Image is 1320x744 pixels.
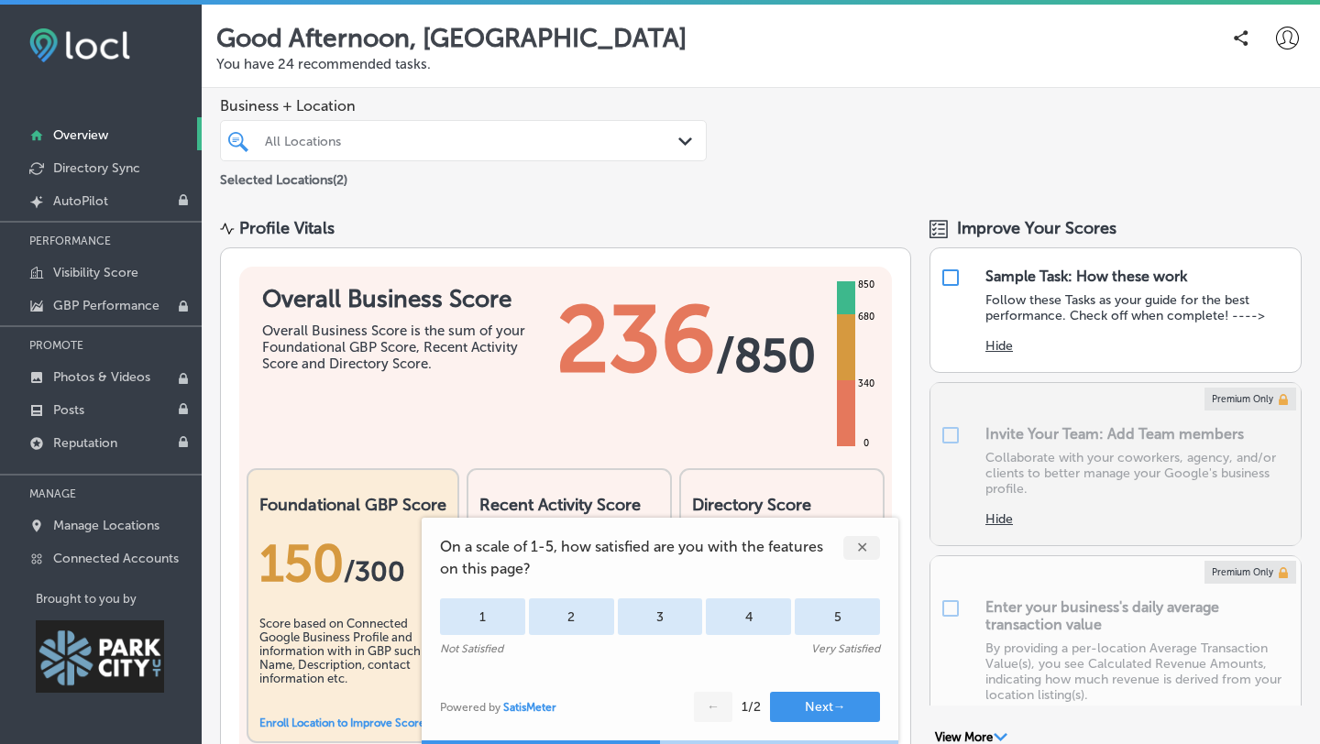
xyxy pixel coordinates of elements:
[843,536,880,560] div: ✕
[220,165,347,188] p: Selected Locations ( 2 )
[259,617,446,708] div: Score based on Connected Google Business Profile and information with in GBP such as Name, Descri...
[36,592,202,606] p: Brought to you by
[29,28,130,62] img: fda3e92497d09a02dc62c9cd864e3231.png
[265,133,680,148] div: All Locations
[692,495,872,515] h2: Directory Score
[216,23,687,53] p: Good Afternoon, [GEOGRAPHIC_DATA]
[854,310,878,324] div: 680
[53,369,150,385] p: Photos & Videos
[985,292,1292,323] p: Follow these Tasks as your guide for the best performance. Check off when complete! ---->
[985,338,1013,354] button: Hide
[259,495,446,515] h2: Foundational GBP Score
[440,598,525,635] div: 1
[53,265,138,280] p: Visibility Score
[53,298,159,313] p: GBP Performance
[618,598,703,635] div: 3
[53,435,117,451] p: Reputation
[706,598,791,635] div: 4
[259,533,446,594] div: 150
[860,436,873,451] div: 0
[262,323,537,372] div: Overall Business Score is the sum of your Foundational GBP Score, Recent Activity Score and Direc...
[344,555,405,588] span: / 300
[556,285,716,395] span: 236
[503,701,556,714] a: SatisMeter
[440,701,556,714] div: Powered by
[440,536,843,580] span: On a scale of 1-5, how satisfied are you with the features on this page?
[985,268,1187,285] div: Sample Task: How these work
[239,218,335,238] div: Profile Vitals
[529,598,614,635] div: 2
[854,377,878,391] div: 340
[53,518,159,533] p: Manage Locations
[479,495,659,515] h2: Recent Activity Score
[440,642,503,655] div: Not Satisfied
[985,511,1013,527] button: Hide
[259,717,425,729] a: Enroll Location to Improve Score
[53,402,84,418] p: Posts
[716,328,816,383] span: / 850
[53,160,140,176] p: Directory Sync
[53,127,108,143] p: Overview
[742,699,761,715] div: 1 / 2
[36,620,164,693] img: Park City
[53,551,179,566] p: Connected Accounts
[694,692,732,722] button: ←
[795,598,880,635] div: 5
[957,218,1116,238] span: Improve Your Scores
[262,285,537,313] h1: Overall Business Score
[811,642,880,655] div: Very Satisfied
[216,56,1305,72] p: You have 24 recommended tasks.
[770,692,880,722] button: Next→
[220,97,707,115] span: Business + Location
[854,278,878,292] div: 850
[53,193,108,209] p: AutoPilot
